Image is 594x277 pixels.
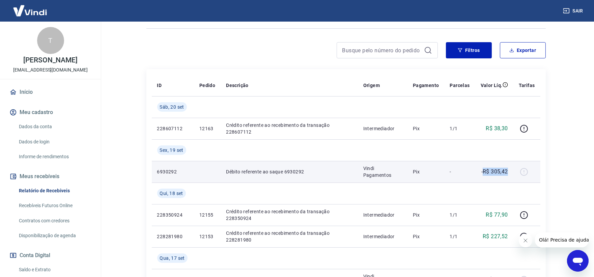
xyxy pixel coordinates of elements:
[226,168,352,175] p: Débito referente ao saque 6930292
[519,234,532,247] iframe: Fechar mensagem
[157,212,189,218] p: 228350924
[363,212,402,218] p: Intermediador
[226,208,352,222] p: Crédito referente ao recebimento da transação 228350924
[199,233,215,240] p: 12153
[4,5,57,10] span: Olá! Precisa de ajuda?
[8,248,93,263] button: Conta Digital
[481,82,503,89] p: Valor Líq.
[363,125,402,132] p: Intermediador
[226,82,249,89] p: Descrição
[23,57,77,64] p: [PERSON_NAME]
[413,212,439,218] p: Pix
[450,125,470,132] p: 1/1
[363,165,402,178] p: Vindi Pagamentos
[8,169,93,184] button: Meus recebíveis
[16,214,93,228] a: Contratos com credores
[157,168,189,175] p: 6930292
[226,230,352,243] p: Crédito referente ao recebimento da transação 228281980
[157,125,189,132] p: 228607112
[199,125,215,132] p: 12163
[226,122,352,135] p: Crédito referente ao recebimento da transação 228607112
[16,150,93,164] a: Informe de rendimentos
[562,5,586,17] button: Sair
[13,66,88,74] p: [EMAIL_ADDRESS][DOMAIN_NAME]
[450,82,470,89] p: Parcelas
[199,82,215,89] p: Pedido
[500,42,546,58] button: Exportar
[519,82,535,89] p: Tarifas
[413,125,439,132] p: Pix
[37,27,64,54] div: T
[160,255,185,261] span: Qua, 17 set
[160,104,184,110] span: Sáb, 20 set
[363,82,380,89] p: Origem
[535,232,589,247] iframe: Mensagem da empresa
[483,232,508,241] p: R$ 227,52
[16,120,93,134] a: Dados da conta
[450,168,470,175] p: -
[413,82,439,89] p: Pagamento
[157,233,189,240] p: 228281980
[157,82,162,89] p: ID
[8,85,93,100] a: Início
[363,233,402,240] p: Intermediador
[199,212,215,218] p: 12155
[16,135,93,149] a: Dados de login
[160,147,183,154] span: Sex, 19 set
[160,190,183,197] span: Qui, 18 set
[481,168,508,176] p: -R$ 305,42
[567,250,589,272] iframe: Botão para abrir a janela de mensagens
[450,212,470,218] p: 1/1
[486,211,508,219] p: R$ 77,90
[16,263,93,277] a: Saldo e Extrato
[16,229,93,243] a: Disponibilização de agenda
[486,124,508,133] p: R$ 38,30
[16,184,93,198] a: Relatório de Recebíveis
[8,0,52,21] img: Vindi
[413,168,439,175] p: Pix
[342,45,421,55] input: Busque pelo número do pedido
[450,233,470,240] p: 1/1
[8,105,93,120] button: Meu cadastro
[446,42,492,58] button: Filtros
[16,199,93,213] a: Recebíveis Futuros Online
[413,233,439,240] p: Pix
